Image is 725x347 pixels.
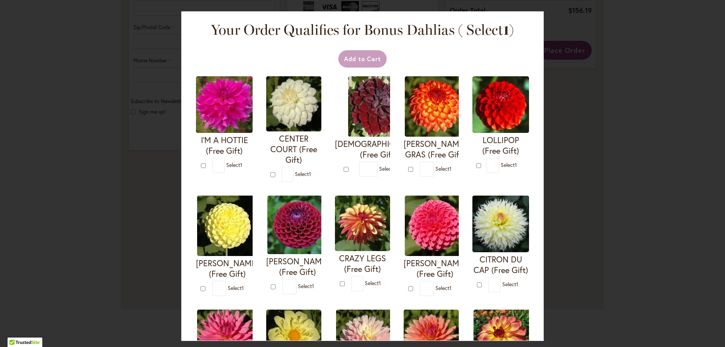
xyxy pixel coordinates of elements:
span: Select [501,161,517,168]
img: LOLLIPOP (Free Gift) [472,76,529,133]
img: I'M A HOTTIE (Free Gift) [196,76,253,133]
img: IVANETTI (Free Gift) [267,196,328,254]
h4: [PERSON_NAME] (Free Gift) [266,256,329,277]
span: Select [295,170,311,177]
h4: [PERSON_NAME] GRAS (Free Gift) [404,139,466,160]
span: Select [298,282,314,290]
span: 1 [240,161,242,168]
img: VOODOO (Free Gift) [348,76,409,137]
span: 1 [503,21,509,39]
span: Select [502,281,518,288]
h4: [PERSON_NAME] (Free Gift) [196,258,259,279]
h4: I'M A HOTTIE (Free Gift) [196,135,253,156]
span: Select [435,284,452,291]
span: 1 [516,281,518,288]
span: Select [435,165,452,172]
span: Select [365,279,381,286]
h4: CRAZY LEGS (Free Gift) [335,253,390,274]
h4: [PERSON_NAME] (Free Gift) [404,258,466,279]
span: 1 [309,170,311,177]
span: Select [226,161,242,168]
img: CRAZY LEGS (Free Gift) [335,196,390,251]
h4: CENTER COURT (Free Gift) [266,133,321,165]
span: 1 [242,284,244,291]
span: 1 [515,161,517,168]
span: Select [379,165,395,172]
h4: CITRON DU CAP (Free Gift) [472,254,529,275]
h4: LOLLIPOP (Free Gift) [472,135,529,156]
span: 1 [449,284,452,291]
img: CENTER COURT (Free Gift) [266,76,321,131]
img: CITRON DU CAP (Free Gift) [472,196,529,252]
span: 1 [312,282,314,290]
img: MARDY GRAS (Free Gift) [405,76,465,137]
h2: Your Order Qualifies for Bonus Dahlias ( Select ) [204,21,521,39]
iframe: Launch Accessibility Center [6,320,27,341]
span: 1 [449,165,452,172]
h4: [DEMOGRAPHIC_DATA] (Free Gift) [335,139,421,160]
img: NETTIE (Free Gift) [197,196,258,256]
img: REBECCA LYNN (Free Gift) [405,196,465,256]
span: 1 [379,279,381,286]
span: Select [228,284,244,291]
